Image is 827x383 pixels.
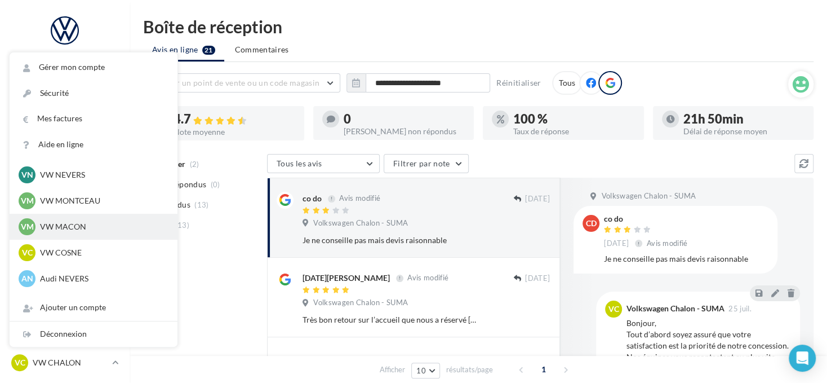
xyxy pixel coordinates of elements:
div: 21h 50min [683,113,805,125]
p: VW COSNE [40,247,164,258]
span: VC [608,303,619,315]
span: Tous les avis [277,159,322,168]
div: Je ne conseille pas mais devis raisonnable [303,235,477,246]
span: Avis modifié [339,194,380,203]
span: résultats/page [446,364,493,375]
span: VC [22,247,33,258]
a: Boîte de réception21 [7,112,123,137]
span: Avis modifié [407,274,448,283]
span: (13) [175,221,189,230]
span: VC [15,357,25,368]
span: 1 [535,360,553,378]
div: Déconnexion [10,322,177,347]
p: VW MACON [40,221,164,232]
div: [PERSON_NAME] non répondus [344,127,465,135]
div: Boîte de réception [143,18,813,35]
a: Médiathèque [7,226,123,249]
span: (0) [211,180,220,189]
span: AN [21,273,33,284]
span: [DATE] [525,194,550,204]
button: 10 [411,363,440,378]
button: Notifications [7,56,118,80]
a: Sécurité [10,81,177,106]
a: Opérations [7,85,123,108]
div: 0 [344,113,465,125]
div: Volkswagen Chalon - SUMA [626,305,724,312]
span: VM [21,221,34,232]
div: Délai de réponse moyen [683,127,805,135]
div: Open Intercom Messenger [789,345,816,372]
div: Très bon retour sur l’accueil que nous a réservé [PERSON_NAME] et prestation rapide et de qualité... [303,314,477,325]
button: Choisir un point de vente ou un code magasin [143,73,340,93]
div: 4.7 [174,113,295,126]
div: 100 % [513,113,635,125]
a: Aide en ligne [10,132,177,157]
a: VC VW CHALON [9,352,121,373]
div: Je ne conseille pas mais devis raisonnable [604,253,768,265]
span: VM [21,195,34,206]
a: Gérer mon compte [10,55,177,80]
button: Filtrer par note [384,154,469,173]
div: Ajouter un compte [10,295,177,320]
a: Contacts [7,197,123,221]
div: co do [303,193,322,204]
span: 10 [416,366,426,375]
p: VW MONTCEAU [40,195,164,206]
span: cd [586,218,597,229]
span: Choisir un point de vente ou un code magasin [153,78,319,87]
span: VN [21,169,33,181]
span: (13) [194,200,208,209]
a: Visibilité en ligne [7,142,123,165]
div: co do [604,215,690,223]
a: ASSETS PERSONNALISABLES [7,281,123,315]
div: Taux de réponse [513,127,635,135]
button: Réinitialiser [492,76,546,90]
p: VW NEVERS [40,169,164,181]
span: Volkswagen Chalon - SUMA [313,298,408,308]
div: [DATE][PERSON_NAME] [303,272,390,284]
a: Campagnes [7,170,123,193]
span: 25 juil. [728,305,752,312]
span: Volkswagen Chalon - SUMA [313,218,408,228]
a: Calendrier [7,254,123,278]
span: Commentaires [235,44,289,55]
p: VW CHALON [33,357,108,368]
button: Tous les avis [267,154,380,173]
span: Afficher [380,364,405,375]
div: Note moyenne [174,128,295,136]
span: Non répondus [154,179,206,190]
span: [DATE] [604,239,629,249]
a: Mes factures [10,106,177,131]
div: Tous [552,71,582,95]
p: Audi NEVERS [40,273,164,284]
span: Volkswagen Chalon - SUMA [601,191,696,201]
span: [DATE] [525,274,550,284]
span: Avis modifié [647,239,688,248]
